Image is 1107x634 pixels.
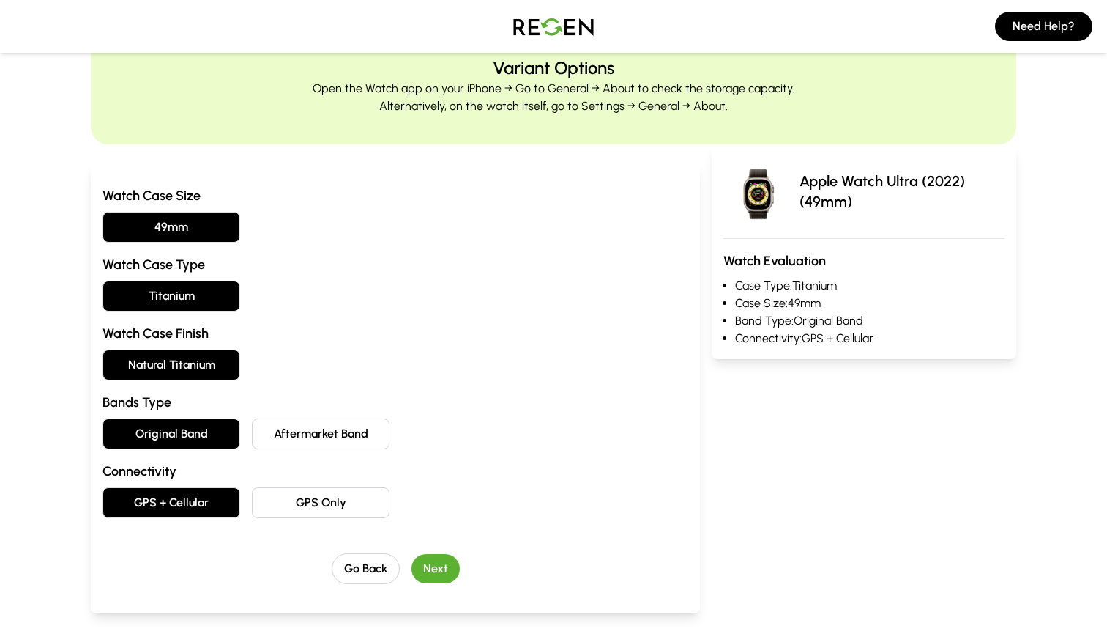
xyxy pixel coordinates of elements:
li: Connectivity: GPS + Cellular [735,330,1004,347]
img: Logo [502,6,605,47]
h3: Watch Case Finish [102,323,688,344]
button: Aftermarket Band [252,419,389,449]
button: Need Help? [995,12,1092,41]
li: Case Type: Titanium [735,277,1004,295]
button: Titanium [102,281,240,312]
button: Original Band [102,419,240,449]
button: Next [411,554,460,583]
h3: Watch Case Type [102,254,688,275]
h3: Bands Type [102,392,688,413]
h2: Variant Options [493,56,614,80]
img: Apple Watch Ultra (2022) [723,156,794,226]
li: Band Type: Original Band [735,312,1004,330]
h3: Connectivity [102,461,688,482]
p: Apple Watch Ultra (2022) (49mm) [799,171,1004,212]
button: Go Back [332,553,400,584]
li: Case Size: 49mm [735,295,1004,312]
button: Natural Titanium [102,350,240,380]
button: 49mm [102,212,240,243]
h3: Watch Case Size [102,185,688,206]
button: GPS Only [252,487,389,518]
h3: Watch Evaluation [723,251,1004,271]
p: Open the Watch app on your iPhone → Go to General → About to check the storage capacity. Alternat... [313,80,794,115]
button: GPS + Cellular [102,487,240,518]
